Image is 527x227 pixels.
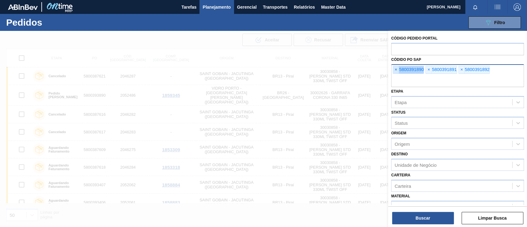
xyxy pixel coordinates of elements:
span: Planejamento [203,3,231,11]
div: Status [395,120,408,126]
label: Material [391,194,410,198]
div: 5800391890 [393,66,424,74]
label: Etapa [391,89,403,94]
button: Notificações [465,3,485,11]
div: Material [395,204,411,209]
div: Etapa [395,99,407,105]
div: Origem [395,141,410,147]
div: 5800391891 [425,66,457,74]
img: Logout [513,3,521,11]
img: userActions [494,3,501,11]
span: × [459,66,465,74]
span: Master Data [321,3,345,11]
label: Status [391,110,405,115]
div: 5800391892 [458,66,490,74]
label: Códido PO SAP [391,57,421,62]
img: TNhmsLtSVTkK8tSr43FrP2fwEKptu5GPRR3wAAAABJRU5ErkJggg== [8,4,38,10]
label: Carteira [391,173,410,177]
span: Tarefas [182,3,197,11]
div: Unidade de Negócio [395,162,437,167]
button: Filtro [468,16,521,29]
span: Gerencial [237,3,257,11]
div: Carteira [395,183,411,188]
span: Filtro [494,20,505,25]
label: Código Pedido Portal [391,36,437,40]
label: Destino [391,152,408,156]
span: × [393,66,399,74]
span: Relatórios [294,3,315,11]
span: × [426,66,432,74]
label: Origem [391,131,406,135]
h1: Pedidos [6,19,97,26]
span: Transportes [263,3,287,11]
